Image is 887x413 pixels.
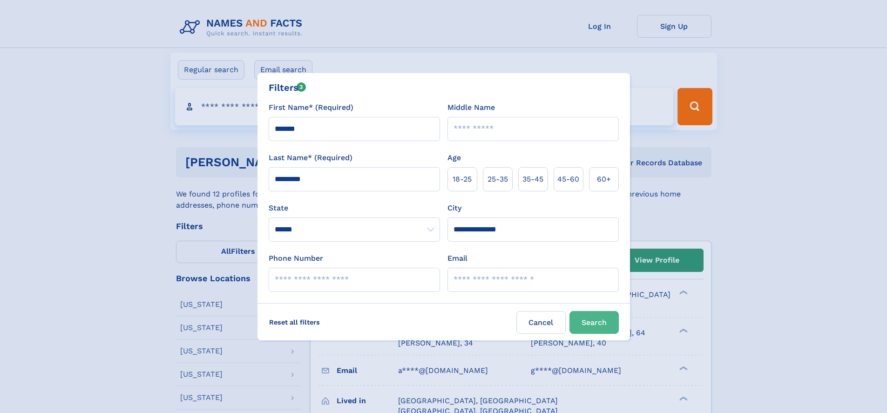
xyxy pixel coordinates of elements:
[269,152,352,163] label: Last Name* (Required)
[447,203,461,214] label: City
[269,102,353,113] label: First Name* (Required)
[269,203,440,214] label: State
[269,253,323,264] label: Phone Number
[447,102,495,113] label: Middle Name
[516,311,566,334] label: Cancel
[447,152,461,163] label: Age
[597,174,611,185] span: 60+
[522,174,543,185] span: 35‑45
[488,174,508,185] span: 25‑35
[569,311,619,334] button: Search
[557,174,579,185] span: 45‑60
[447,253,467,264] label: Email
[269,81,306,95] div: Filters
[263,311,326,333] label: Reset all filters
[453,174,472,185] span: 18‑25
